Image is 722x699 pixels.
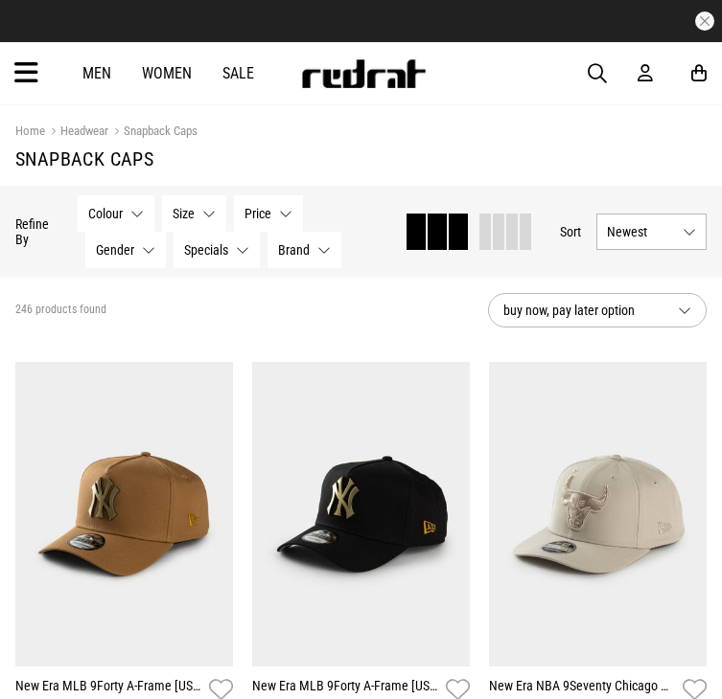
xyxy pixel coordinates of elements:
[268,232,341,268] button: Brand
[488,293,707,327] button: buy now, pay later option
[108,124,198,142] a: Snapback Caps
[45,124,108,142] a: Headwear
[245,206,271,221] span: Price
[278,242,310,258] span: Brand
[300,59,427,88] img: Redrat logo
[15,147,707,170] h1: Snapback Caps
[96,242,134,258] span: Gender
[15,362,233,666] img: New Era Mlb 9forty A-frame New York Yankees Antique Badge Snapback Cap in Brown
[252,362,470,666] img: New Era Mlb 9forty A-frame New York Yankees Antique Badge Snapback Cap in Black
[607,224,675,239] span: Newest
[142,64,192,82] a: Women
[596,214,707,250] button: Newest
[85,232,166,268] button: Gender
[15,216,49,247] p: Refine By
[218,11,505,31] iframe: Customer reviews powered by Trustpilot
[503,299,663,322] span: buy now, pay later option
[162,195,226,232] button: Size
[78,195,154,232] button: Colour
[88,206,123,221] span: Colour
[560,220,581,243] button: Sort
[15,124,45,138] a: Home
[234,195,303,232] button: Price
[489,362,707,666] img: New Era Nba 9seventy Chicago Bulls Stretch Stone Prolite Snapback Cap in Beige
[222,64,254,82] a: Sale
[173,206,195,221] span: Size
[15,303,106,318] span: 246 products found
[82,64,111,82] a: Men
[184,242,228,258] span: Specials
[174,232,260,268] button: Specials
